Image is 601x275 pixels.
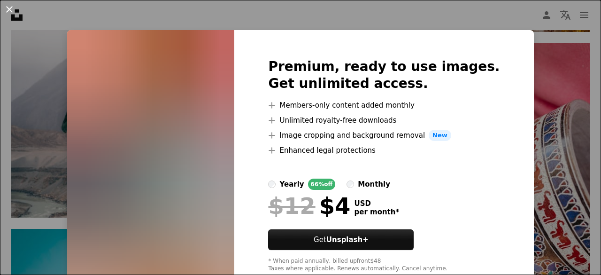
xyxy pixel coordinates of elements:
[268,58,500,92] h2: Premium, ready to use images. Get unlimited access.
[279,179,304,190] div: yearly
[308,179,336,190] div: 66% off
[268,181,276,188] input: yearly66%off
[354,208,399,216] span: per month *
[354,199,399,208] span: USD
[268,194,315,218] span: $12
[268,258,500,273] div: * When paid annually, billed upfront $48 Taxes where applicable. Renews automatically. Cancel any...
[268,115,500,126] li: Unlimited royalty-free downloads
[358,179,390,190] div: monthly
[268,145,500,156] li: Enhanced legal protections
[268,100,500,111] li: Members-only content added monthly
[268,130,500,141] li: Image cropping and background removal
[347,181,354,188] input: monthly
[326,236,369,244] strong: Unsplash+
[268,229,414,250] button: GetUnsplash+
[268,194,350,218] div: $4
[429,130,451,141] span: New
